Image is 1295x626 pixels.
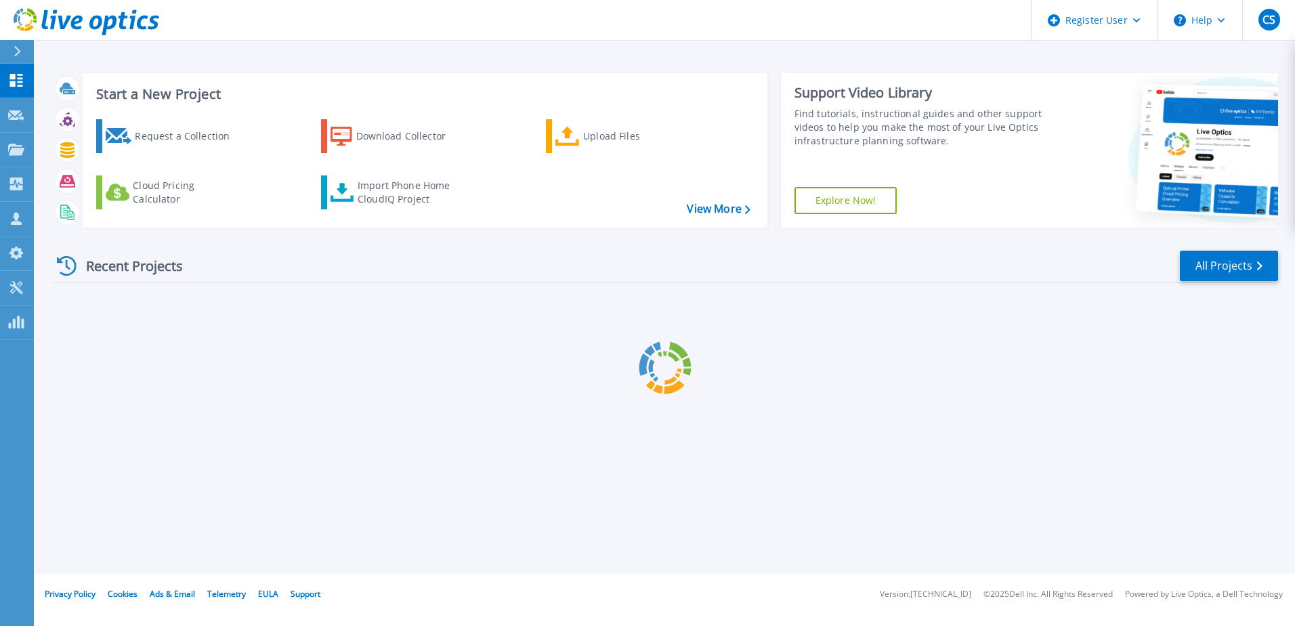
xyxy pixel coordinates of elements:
a: Cookies [108,588,137,600]
a: Download Collector [321,119,472,153]
h3: Start a New Project [96,87,750,102]
a: Cloud Pricing Calculator [96,175,247,209]
li: © 2025 Dell Inc. All Rights Reserved [983,590,1113,599]
a: Upload Files [546,119,697,153]
div: Find tutorials, instructional guides and other support videos to help you make the most of your L... [794,107,1048,148]
div: Download Collector [356,123,465,150]
div: Upload Files [583,123,692,150]
a: View More [687,203,750,215]
a: Support [291,588,320,600]
div: Recent Projects [52,249,201,283]
div: Cloud Pricing Calculator [133,179,241,206]
li: Version: [TECHNICAL_ID] [880,590,971,599]
li: Powered by Live Optics, a Dell Technology [1125,590,1283,599]
a: Request a Collection [96,119,247,153]
span: CS [1262,14,1275,25]
a: Ads & Email [150,588,195,600]
a: EULA [258,588,278,600]
div: Request a Collection [135,123,243,150]
a: Privacy Policy [45,588,95,600]
div: Import Phone Home CloudIQ Project [358,179,463,206]
div: Support Video Library [794,84,1048,102]
a: Explore Now! [794,187,897,214]
a: Telemetry [207,588,246,600]
a: All Projects [1180,251,1278,281]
